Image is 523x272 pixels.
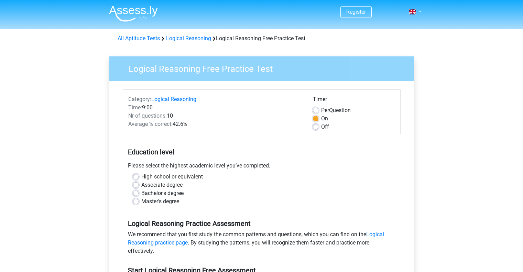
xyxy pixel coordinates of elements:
[128,112,167,119] span: Nr of questions:
[118,35,160,42] a: All Aptitude Tests
[321,106,351,115] label: Question
[141,181,183,189] label: Associate degree
[166,35,211,42] a: Logical Reasoning
[123,112,308,120] div: 10
[128,219,395,228] h5: Logical Reasoning Practice Assessment
[123,104,308,112] div: 9:00
[123,120,308,128] div: 42.6%
[128,145,395,159] h5: Education level
[120,61,409,74] h3: Logical Reasoning Free Practice Test
[321,115,328,123] label: On
[141,189,184,197] label: Bachelor's degree
[321,123,329,131] label: Off
[123,230,401,258] div: We recommend that you first study the common patterns and questions, which you can find on the . ...
[141,197,179,206] label: Master's degree
[109,6,158,22] img: Assessly
[128,121,173,127] span: Average % correct:
[313,95,395,106] div: Timer
[141,173,203,181] label: High school or equivalent
[346,9,366,15] a: Register
[128,104,142,111] span: Time:
[151,96,196,102] a: Logical Reasoning
[123,162,401,173] div: Please select the highest academic level you’ve completed.
[115,34,408,43] div: Logical Reasoning Free Practice Test
[128,96,151,102] span: Category:
[321,107,329,113] span: Per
